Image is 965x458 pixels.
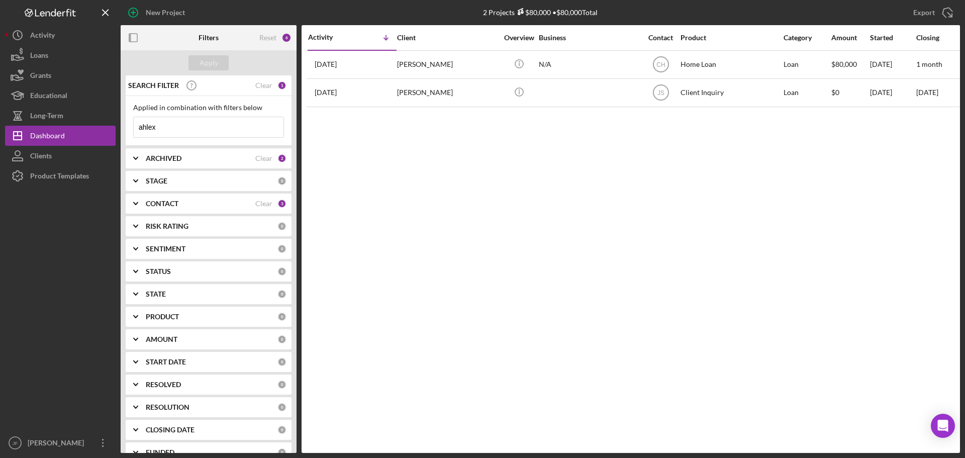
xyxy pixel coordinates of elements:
[870,51,915,78] div: [DATE]
[146,177,167,185] b: STAGE
[5,25,116,45] button: Activity
[277,357,286,367] div: 0
[681,79,781,106] div: Client Inquiry
[5,106,116,126] button: Long-Term
[784,34,830,42] div: Category
[200,55,218,70] div: Apply
[277,380,286,389] div: 0
[681,34,781,42] div: Product
[30,126,65,148] div: Dashboard
[277,199,286,208] div: 3
[397,79,498,106] div: [PERSON_NAME]
[13,440,18,446] text: JF
[277,312,286,321] div: 0
[146,3,185,23] div: New Project
[30,146,52,168] div: Clients
[5,146,116,166] button: Clients
[277,154,286,163] div: 2
[784,51,830,78] div: Loan
[146,313,179,321] b: PRODUCT
[539,51,639,78] div: N/A
[831,34,869,42] div: Amount
[199,34,219,42] b: Filters
[146,335,177,343] b: AMOUNT
[277,222,286,231] div: 0
[5,126,116,146] button: Dashboard
[784,79,830,106] div: Loan
[146,403,189,411] b: RESOLUTION
[515,8,551,17] div: $80,000
[30,85,67,108] div: Educational
[539,34,639,42] div: Business
[277,244,286,253] div: 0
[5,433,116,453] button: JF[PERSON_NAME]
[916,88,938,97] time: [DATE]
[255,81,272,89] div: Clear
[277,267,286,276] div: 0
[277,176,286,186] div: 0
[397,34,498,42] div: Client
[146,200,178,208] b: CONTACT
[5,85,116,106] button: Educational
[5,45,116,65] button: Loans
[259,34,276,42] div: Reset
[30,106,63,128] div: Long-Term
[146,426,195,434] b: CLOSING DATE
[870,34,915,42] div: Started
[146,358,186,366] b: START DATE
[146,267,171,276] b: STATUS
[146,448,174,456] b: FUNDED
[308,33,352,41] div: Activity
[483,8,598,17] div: 2 Projects • $80,000 Total
[133,104,284,112] div: Applied in combination with filters below
[397,51,498,78] div: [PERSON_NAME]
[30,65,51,88] div: Grants
[913,3,935,23] div: Export
[277,81,286,90] div: 1
[657,89,664,97] text: JS
[30,25,55,48] div: Activity
[30,166,89,189] div: Product Templates
[281,33,292,43] div: 6
[146,245,185,253] b: SENTIMENT
[5,65,116,85] button: Grants
[146,222,188,230] b: RISK RATING
[277,448,286,457] div: 0
[277,335,286,344] div: 0
[5,166,116,186] button: Product Templates
[831,79,869,106] div: $0
[903,3,960,23] button: Export
[121,3,195,23] button: New Project
[931,414,955,438] div: Open Intercom Messenger
[25,433,90,455] div: [PERSON_NAME]
[255,200,272,208] div: Clear
[188,55,229,70] button: Apply
[128,81,179,89] b: SEARCH FILTER
[277,290,286,299] div: 0
[315,88,337,97] time: 2024-08-13 21:07
[642,34,680,42] div: Contact
[277,403,286,412] div: 0
[255,154,272,162] div: Clear
[315,60,337,68] time: 2025-09-27 14:21
[681,51,781,78] div: Home Loan
[30,45,48,68] div: Loans
[277,425,286,434] div: 0
[146,154,181,162] b: ARCHIVED
[146,381,181,389] b: RESOLVED
[500,34,538,42] div: Overview
[916,60,942,68] time: 1 month
[870,79,915,106] div: [DATE]
[656,61,665,68] text: CH
[831,60,857,68] span: $80,000
[146,290,166,298] b: STATE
